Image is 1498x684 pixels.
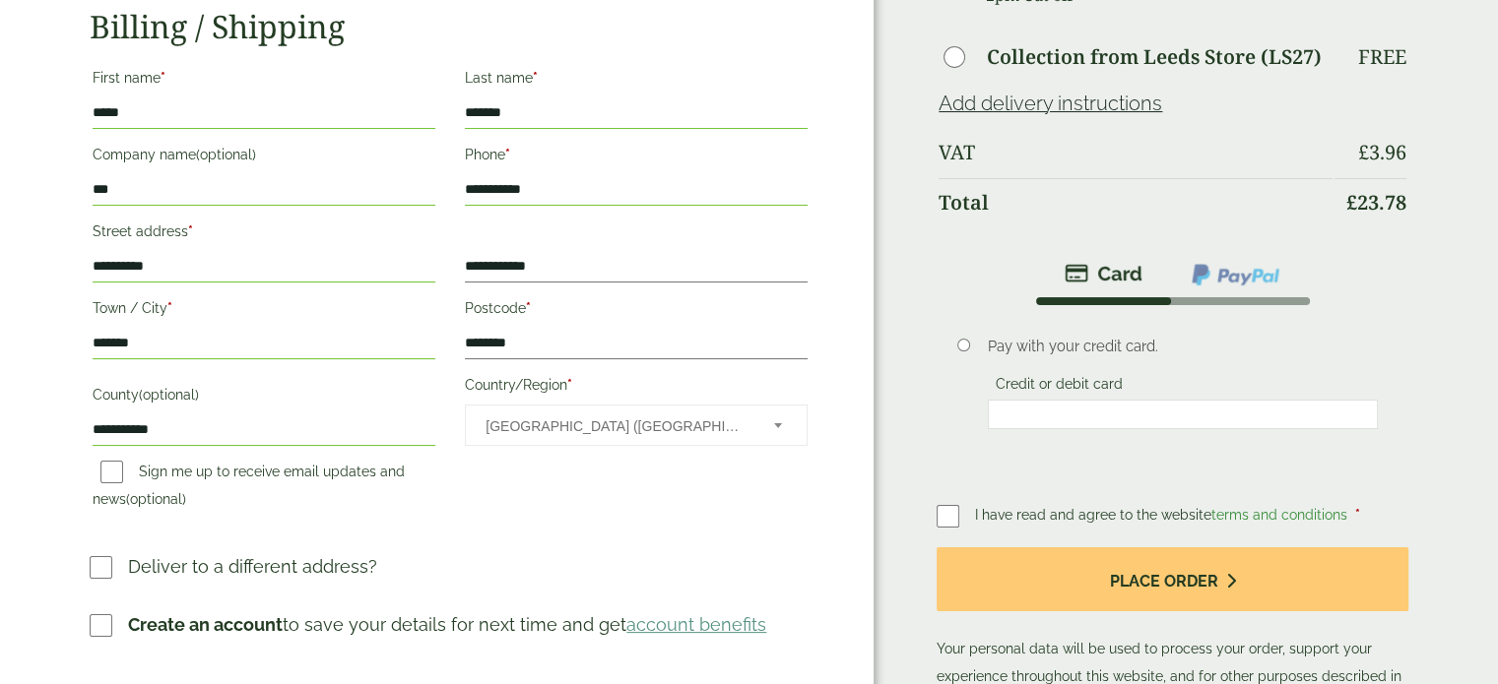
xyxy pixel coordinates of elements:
[465,371,808,404] label: Country/Region
[975,507,1351,523] span: I have read and agree to the website
[139,387,199,403] span: (optional)
[93,141,435,174] label: Company name
[1358,139,1369,165] span: £
[188,223,193,239] abbr: required
[626,614,766,635] a: account benefits
[939,178,1333,226] th: Total
[167,300,172,316] abbr: required
[937,547,1408,611] button: Place order
[465,141,808,174] label: Phone
[486,405,748,447] span: United Kingdom (UK)
[465,64,808,97] label: Last name
[128,614,283,635] strong: Create an account
[988,336,1378,357] p: Pay with your credit card.
[526,300,531,316] abbr: required
[126,491,186,507] span: (optional)
[465,294,808,328] label: Postcode
[93,464,405,513] label: Sign me up to receive email updates and news
[1065,262,1142,285] img: stripe.png
[128,553,377,580] p: Deliver to a different address?
[465,404,808,446] span: Country/Region
[93,218,435,251] label: Street address
[1358,45,1406,69] p: Free
[567,377,572,393] abbr: required
[1358,139,1406,165] bdi: 3.96
[196,147,256,162] span: (optional)
[90,8,811,45] h2: Billing / Shipping
[93,64,435,97] label: First name
[128,611,766,638] p: to save your details for next time and get
[1190,262,1281,287] img: ppcp-gateway.png
[939,129,1333,176] th: VAT
[987,47,1322,67] label: Collection from Leeds Store (LS27)
[1211,507,1347,523] a: terms and conditions
[994,405,1372,423] iframe: Secure card payment input frame
[505,147,510,162] abbr: required
[1346,189,1406,216] bdi: 23.78
[533,70,538,86] abbr: required
[939,92,1162,115] a: Add delivery instructions
[1355,507,1360,523] abbr: required
[93,294,435,328] label: Town / City
[161,70,165,86] abbr: required
[100,461,123,483] input: Sign me up to receive email updates and news(optional)
[988,376,1131,398] label: Credit or debit card
[1346,189,1357,216] span: £
[93,381,435,414] label: County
